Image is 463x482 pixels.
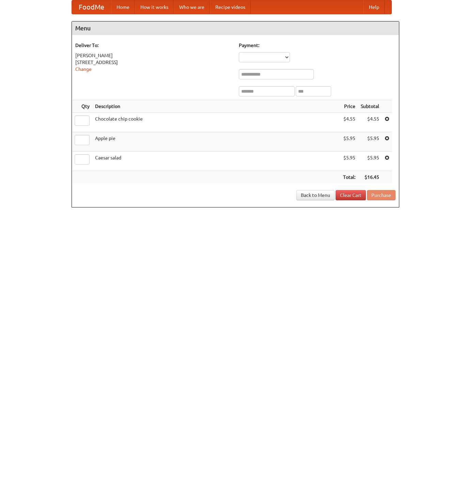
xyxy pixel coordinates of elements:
[92,132,340,152] td: Apple pie
[210,0,251,14] a: Recipe videos
[358,100,382,113] th: Subtotal
[340,152,358,171] td: $5.95
[92,100,340,113] th: Description
[358,171,382,184] th: $16.45
[72,0,111,14] a: FoodMe
[72,21,399,35] h4: Menu
[296,190,335,200] a: Back to Menu
[340,113,358,132] td: $4.55
[358,132,382,152] td: $5.95
[358,152,382,171] td: $5.95
[364,0,385,14] a: Help
[75,66,92,72] a: Change
[336,190,366,200] a: Clear Cart
[92,113,340,132] td: Chocolate chip cookie
[75,52,232,59] div: [PERSON_NAME]
[92,152,340,171] td: Caesar salad
[135,0,174,14] a: How it works
[111,0,135,14] a: Home
[340,171,358,184] th: Total:
[75,59,232,66] div: [STREET_ADDRESS]
[340,132,358,152] td: $5.95
[340,100,358,113] th: Price
[239,42,396,49] h5: Payment:
[174,0,210,14] a: Who we are
[358,113,382,132] td: $4.55
[75,42,232,49] h5: Deliver To:
[367,190,396,200] button: Purchase
[72,100,92,113] th: Qty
